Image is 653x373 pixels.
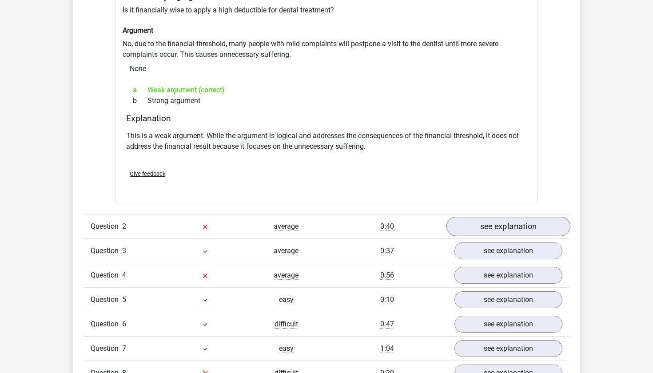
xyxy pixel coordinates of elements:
[130,171,165,177] span: Give feedback
[380,344,394,353] span: 1:04
[91,343,122,354] span: Question
[126,95,527,106] div: Strong argument
[126,85,527,95] div: Weak argument (correct)
[126,131,527,152] p: This is a weak argument. While the argument is logical and addresses the consequences of the fina...
[91,246,122,256] span: Question
[122,320,126,328] span: 6
[122,222,126,230] span: 2
[274,246,299,255] span: average
[274,271,299,280] span: average
[380,320,394,329] span: 0:47
[91,319,122,329] span: Question
[122,295,126,304] span: 5
[122,246,126,255] span: 3
[91,270,122,281] span: Question
[123,26,530,35] h6: Argument
[279,295,294,304] span: easy
[454,316,562,333] a: see explanation
[380,246,394,255] span: 0:37
[454,291,562,308] a: see explanation
[454,267,562,284] a: see explanation
[279,344,294,353] span: easy
[133,95,147,106] span: b
[91,294,122,305] span: Question
[274,222,299,231] span: average
[380,222,394,231] span: 0:40
[380,295,394,304] span: 0:10
[126,113,527,123] h4: Explanation
[91,221,122,232] span: Question
[380,271,394,280] span: 0:56
[122,271,126,279] span: 4
[122,344,126,353] span: 7
[275,320,298,329] span: difficult
[123,60,530,78] div: None
[454,340,562,357] a: see explanation
[446,217,570,236] a: see explanation
[133,85,147,95] span: a
[454,242,562,259] a: see explanation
